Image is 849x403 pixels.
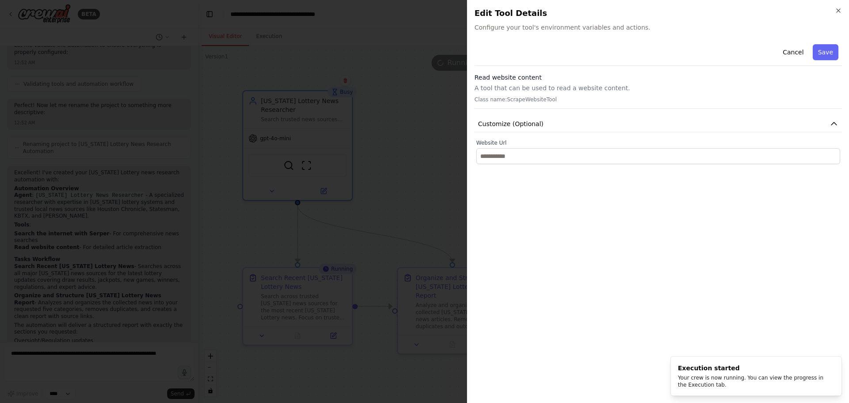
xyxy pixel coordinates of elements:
[474,23,842,32] span: Configure your tool's environment variables and actions.
[678,364,831,372] div: Execution started
[474,96,842,103] p: Class name: ScrapeWebsiteTool
[474,116,842,132] button: Customize (Optional)
[474,84,842,92] p: A tool that can be used to read a website content.
[777,44,809,60] button: Cancel
[678,374,831,388] div: Your crew is now running. You can view the progress in the Execution tab.
[476,139,840,146] label: Website Url
[474,73,842,82] h3: Read website content
[478,119,543,128] span: Customize (Optional)
[813,44,838,60] button: Save
[474,7,842,19] h2: Edit Tool Details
